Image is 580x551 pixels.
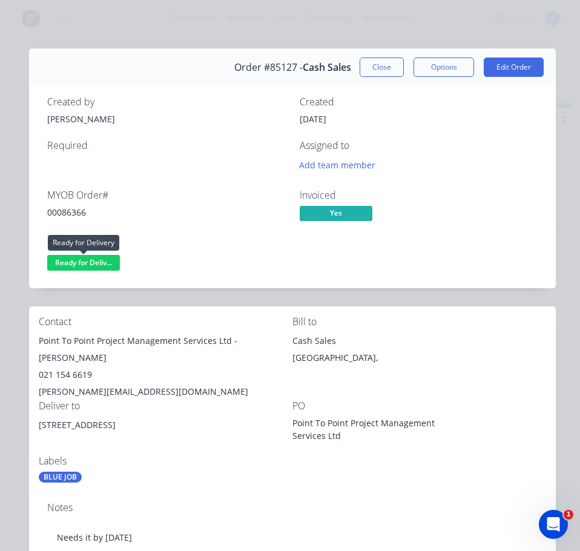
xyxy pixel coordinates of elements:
div: Point To Point Project Management Services Ltd - [PERSON_NAME]021 154 6619[PERSON_NAME][EMAIL_ADD... [39,332,292,400]
div: Cash Sales[GEOGRAPHIC_DATA], [292,332,546,371]
iframe: Intercom live chat [539,510,568,539]
div: Ready for Delivery [48,235,119,251]
div: Assigned to [300,140,538,151]
div: Cash Sales [292,332,546,349]
button: Add team member [293,157,382,173]
span: Cash Sales [303,62,351,73]
div: Contact [39,316,292,328]
div: Required [47,140,285,151]
div: Created [300,96,538,108]
div: [STREET_ADDRESS] [39,417,292,455]
span: Order #85127 - [234,62,303,73]
div: 021 154 6619 [39,366,292,383]
div: Deliver to [39,400,292,412]
div: Point To Point Project Management Services Ltd [292,417,444,442]
div: Bill to [292,316,546,328]
button: Ready for Deliv... [47,255,120,273]
button: Options [414,58,474,77]
button: Close [360,58,404,77]
span: 1 [564,510,573,520]
span: Ready for Deliv... [47,255,120,270]
div: Labels [39,455,292,467]
span: [DATE] [300,113,326,125]
div: [STREET_ADDRESS] [39,417,292,434]
button: Edit Order [484,58,544,77]
div: BLUE JOB [39,472,82,483]
div: [PERSON_NAME][EMAIL_ADDRESS][DOMAIN_NAME] [39,383,292,400]
div: Created by [47,96,285,108]
div: MYOB Order # [47,190,285,201]
div: 00086366 [47,206,285,219]
div: [GEOGRAPHIC_DATA], [292,349,546,366]
div: PO [292,400,546,412]
div: Status [47,239,285,250]
div: [PERSON_NAME] [47,113,285,125]
button: Add team member [300,157,382,173]
div: Invoiced [300,190,538,201]
span: Yes [300,206,372,221]
div: Notes [47,502,538,513]
div: Point To Point Project Management Services Ltd - [PERSON_NAME] [39,332,292,366]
